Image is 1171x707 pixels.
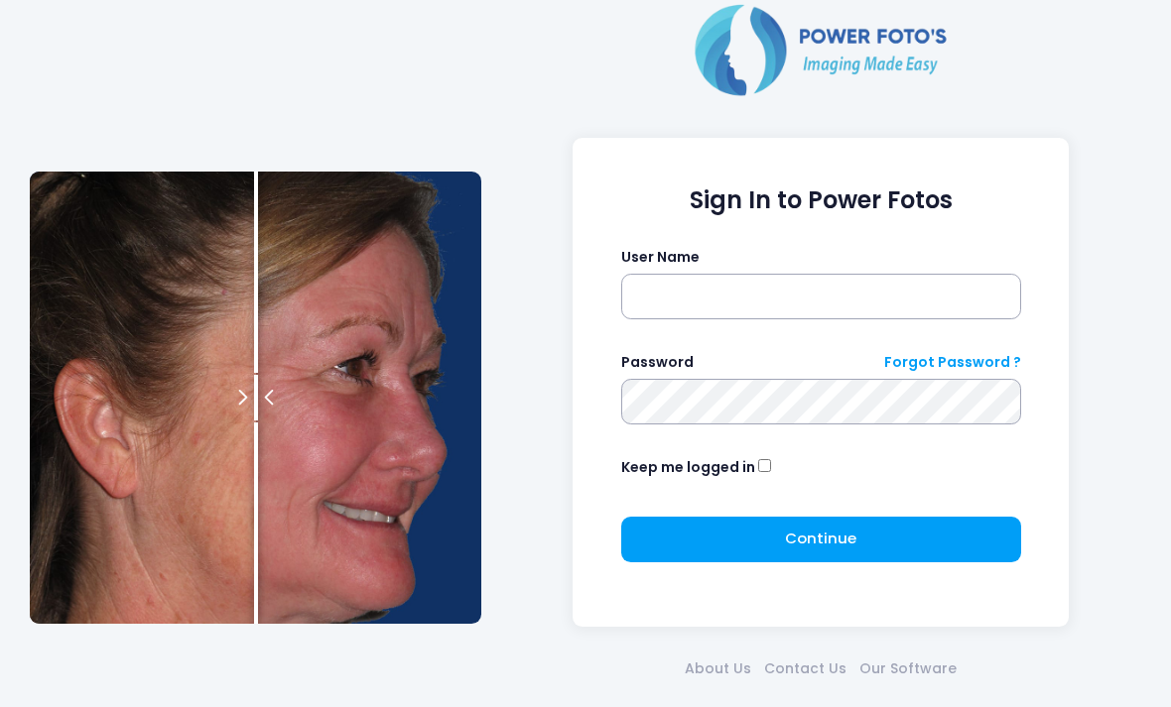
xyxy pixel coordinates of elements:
label: Keep me logged in [621,457,755,478]
span: Continue [785,528,856,548]
a: About Us [679,658,758,679]
label: User Name [621,247,700,268]
h1: Sign In to Power Fotos [621,186,1021,215]
a: Our Software [853,658,964,679]
label: Password [621,352,694,373]
button: Continue [621,517,1021,562]
a: Forgot Password ? [884,352,1021,373]
a: Contact Us [758,658,853,679]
